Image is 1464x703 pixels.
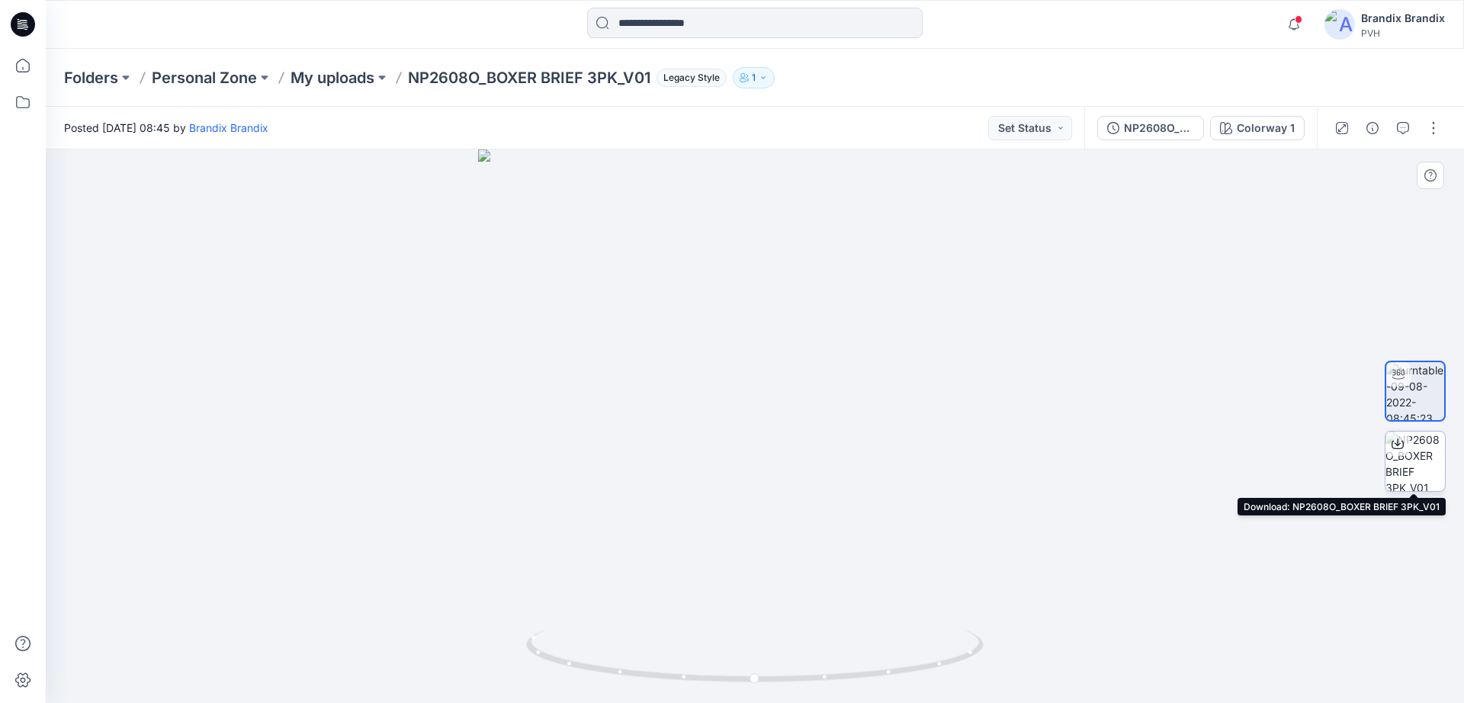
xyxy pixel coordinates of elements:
[408,67,650,88] p: NP2608O_BOXER BRIEF 3PK_V01
[1237,120,1295,136] div: Colorway 1
[1210,116,1305,140] button: Colorway 1
[291,67,374,88] a: My uploads
[650,67,727,88] button: Legacy Style
[64,67,118,88] a: Folders
[1385,432,1445,491] img: NP2608O_BOXER BRIEF 3PK_V01
[152,67,257,88] a: Personal Zone
[1386,362,1444,420] img: turntable-09-08-2022-08:45:23
[1097,116,1204,140] button: NP2608O_BOXER BRIEF 3PK_V01
[1360,116,1385,140] button: Details
[733,67,775,88] button: 1
[1124,120,1194,136] div: NP2608O_BOXER BRIEF 3PK_V01
[64,120,268,136] span: Posted [DATE] 08:45 by
[752,69,756,86] p: 1
[1324,9,1355,40] img: avatar
[1361,9,1445,27] div: Brandix Brandix
[657,69,727,87] span: Legacy Style
[189,121,268,134] a: Brandix Brandix
[1361,27,1445,39] div: PVH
